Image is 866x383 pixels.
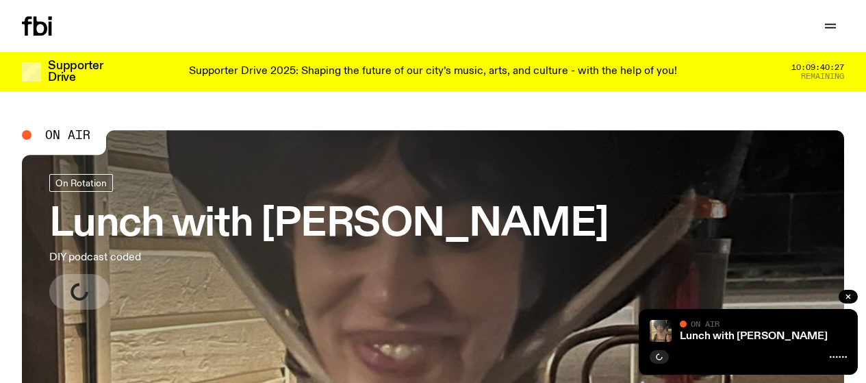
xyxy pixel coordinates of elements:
h3: Supporter Drive [48,60,103,84]
span: 10:09:40:27 [791,64,844,71]
span: On Rotation [55,178,107,188]
h3: Lunch with [PERSON_NAME] [49,206,609,244]
p: DIY podcast coded [49,249,400,266]
a: Lunch with [PERSON_NAME] [680,331,828,342]
span: On Air [45,129,90,141]
span: On Air [691,319,719,328]
a: Lunch with [PERSON_NAME]DIY podcast coded [49,174,609,310]
span: Remaining [801,73,844,80]
a: On Rotation [49,174,113,192]
p: Supporter Drive 2025: Shaping the future of our city’s music, arts, and culture - with the help o... [189,66,677,78]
